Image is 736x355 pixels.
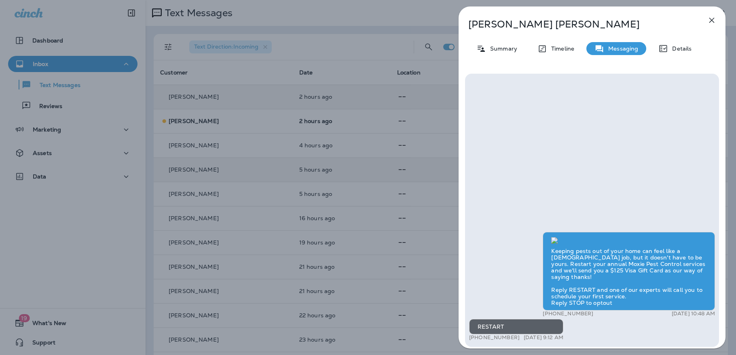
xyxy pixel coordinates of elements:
[469,334,520,341] p: [PHONE_NUMBER]
[486,45,517,52] p: Summary
[604,45,638,52] p: Messaging
[543,310,593,317] p: [PHONE_NUMBER]
[551,237,558,244] img: twilio-download
[524,334,563,341] p: [DATE] 9:12 AM
[468,19,689,30] p: [PERSON_NAME] [PERSON_NAME]
[672,310,715,317] p: [DATE] 10:48 AM
[668,45,692,52] p: Details
[469,319,563,334] div: RESTART
[547,45,574,52] p: Timeline
[543,232,715,310] div: Keeping pests out of your home can feel like a [DEMOGRAPHIC_DATA] job, but it doesn't have to be ...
